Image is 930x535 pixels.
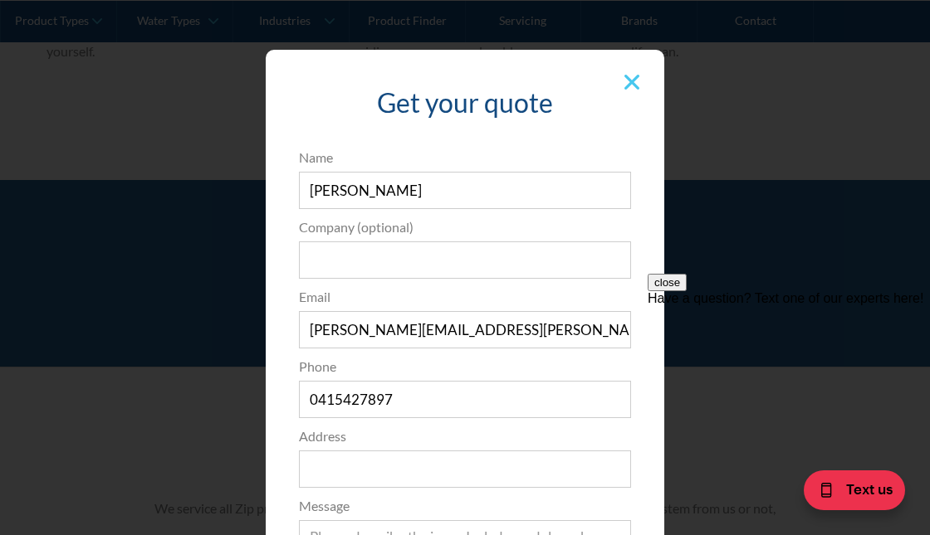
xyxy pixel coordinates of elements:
label: Message [299,496,631,516]
label: Address [299,426,631,446]
label: Email [299,287,631,307]
iframe: podium webchat widget bubble [764,452,930,535]
label: Phone [299,357,631,377]
iframe: podium webchat widget prompt [648,274,930,473]
label: Company (optional) [299,217,631,237]
label: Name [299,148,631,168]
h3: Get your quote [299,83,631,123]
